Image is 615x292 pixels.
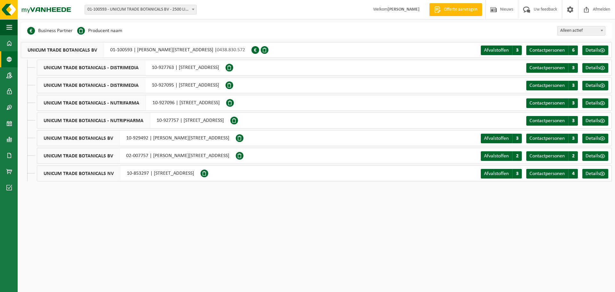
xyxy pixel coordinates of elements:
a: Contactpersonen 6 [526,46,578,55]
span: UNICUM TRADE BOTANICALS BV [37,148,120,163]
div: 10-853297 | [STREET_ADDRESS] [37,165,201,181]
a: Details [582,134,608,143]
span: 0438.830.572 [217,47,245,53]
span: Afvalstoffen [484,171,509,176]
strong: [PERSON_NAME] [388,7,420,12]
span: Alleen actief [558,26,605,35]
span: 3 [568,134,578,143]
span: Alleen actief [557,26,605,36]
a: Details [582,169,608,179]
span: Details [586,65,600,71]
a: Afvalstoffen 3 [481,134,522,143]
span: Contactpersonen [529,171,565,176]
a: Details [582,98,608,108]
span: Contactpersonen [529,83,565,88]
span: Afvalstoffen [484,48,509,53]
span: 6 [568,46,578,55]
a: Afvalstoffen 3 [481,46,522,55]
a: Contactpersonen 3 [526,98,578,108]
span: Contactpersonen [529,136,565,141]
span: Afvalstoffen [484,154,509,159]
div: 02-007757 | [PERSON_NAME][STREET_ADDRESS] [37,148,236,164]
span: 3 [512,134,522,143]
a: Contactpersonen 3 [526,134,578,143]
div: 10-927096 | [STREET_ADDRESS] [37,95,226,111]
li: Producent naam [77,26,122,36]
span: Details [586,48,600,53]
a: Details [582,46,608,55]
span: Details [586,83,600,88]
span: Contactpersonen [529,48,565,53]
a: Afvalstoffen 3 [481,169,522,179]
span: Contactpersonen [529,101,565,106]
span: 3 [512,169,522,179]
span: 3 [568,98,578,108]
span: Contactpersonen [529,154,565,159]
span: UNICUM TRADE BOTANICALS BV [21,42,104,58]
a: Contactpersonen 3 [526,63,578,73]
a: Contactpersonen 3 [526,116,578,126]
span: 3 [512,46,522,55]
a: Details [582,81,608,90]
a: Afvalstoffen 2 [481,151,522,161]
span: 3 [568,63,578,73]
span: Contactpersonen [529,65,565,71]
span: Details [586,101,600,106]
span: Afvalstoffen [484,136,509,141]
a: Details [582,116,608,126]
span: 2 [568,151,578,161]
span: Details [586,118,600,123]
span: Contactpersonen [529,118,565,123]
div: 10-929492 | [PERSON_NAME][STREET_ADDRESS] [37,130,236,146]
span: 01-100593 - UNICUM TRADE BOTANICALS BV - 2500 LIER, JOSEPH VAN INSTRAAT 21 [85,5,197,14]
span: 3 [568,116,578,126]
a: Details [582,151,608,161]
span: Offerte aanvragen [442,6,479,13]
span: 3 [568,81,578,90]
span: UNICUM TRADE BOTANICALS BV [37,130,120,146]
a: Contactpersonen 2 [526,151,578,161]
span: UNICUM TRADE BOTANICALS - DISTRIMEDIA [37,78,145,93]
div: 10-927095 | [STREET_ADDRESS] [37,77,225,93]
span: 01-100593 - UNICUM TRADE BOTANICALS BV - 2500 LIER, JOSEPH VAN INSTRAAT 21 [85,5,196,14]
div: 10-927757 | [STREET_ADDRESS] [37,113,230,129]
span: UNICUM TRADE BOTANICALS - DISTRIMEDIA [37,60,145,75]
span: Details [586,154,600,159]
div: 10-927763 | [STREET_ADDRESS] [37,60,225,76]
div: 01-100593 | [PERSON_NAME][STREET_ADDRESS] | [21,42,251,58]
span: Details [586,136,600,141]
span: UNICUM TRADE BOTANICALS - NUTRIPHARMA [37,113,150,128]
span: UNICUM TRADE BOTANICALS NV [37,166,120,181]
span: UNICUM TRADE BOTANICALS - NUTRIFARMA [37,95,146,111]
span: 4 [568,169,578,179]
a: Offerte aanvragen [429,3,482,16]
li: Business Partner [27,26,73,36]
span: Details [586,171,600,176]
span: 2 [512,151,522,161]
a: Contactpersonen 4 [526,169,578,179]
a: Details [582,63,608,73]
a: Contactpersonen 3 [526,81,578,90]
